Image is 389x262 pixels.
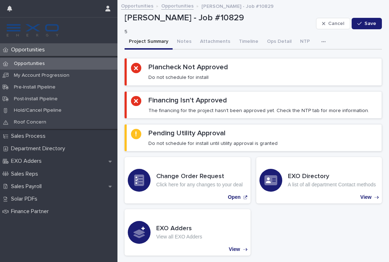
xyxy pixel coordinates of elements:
h2: Financing Isn't Approved [148,96,227,105]
p: The financing for the project hasn't been approved yet. Check the NTP tab for more information. [148,107,369,114]
p: View all EXO Adders [156,234,202,240]
a: View [256,157,382,203]
button: Attachments [196,35,235,50]
img: FKS5r6ZBThi8E5hshIGi [6,23,60,37]
p: Finance Partner [8,208,54,215]
a: Opportunities [161,1,194,10]
a: View [125,209,251,256]
p: View [360,194,372,200]
a: Open [125,157,251,203]
p: Sales Process [8,133,51,140]
p: [PERSON_NAME] - Job #10829 [125,13,313,23]
button: Ops Detail [263,35,296,50]
p: Sales Payroll [8,183,47,190]
h3: EXO Directory [288,173,376,181]
p: A list of all department Contact methods [288,182,376,188]
span: Save [364,21,376,26]
button: NTP [296,35,314,50]
h2: Pending Utility Approval [148,129,226,137]
button: Save [352,18,382,29]
p: Pre-Install Pipeline [8,84,61,90]
p: Opportunities [8,61,51,67]
button: Notes [173,35,196,50]
h3: Change Order Request [156,173,243,181]
p: Opportunities [8,46,51,53]
p: Department Directory [8,145,71,152]
button: Cancel [316,18,350,29]
a: Opportunities [121,1,153,10]
p: Do not schedule for install [148,74,209,81]
button: Timeline [235,35,263,50]
h3: EXO Adders [156,225,202,233]
p: My Account Progression [8,72,75,79]
p: Roof Concern [8,119,52,125]
p: EXO Adders [8,158,47,165]
p: Open [228,194,241,200]
span: Cancel [328,21,344,26]
p: Do not schedule for install until utility approval is granted [148,140,278,147]
p: 5 [125,29,310,35]
p: View [229,246,240,252]
p: Post-Install Pipeline [8,96,63,102]
p: Sales Reps [8,171,44,177]
h2: Plancheck Not Approved [148,63,228,71]
p: Hold/Cancel Pipeline [8,107,67,114]
p: Solar PDFs [8,196,43,202]
button: Project Summary [125,35,173,50]
p: [PERSON_NAME] - Job #10829 [201,2,274,10]
p: Click here for any changes to your deal [156,182,243,188]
